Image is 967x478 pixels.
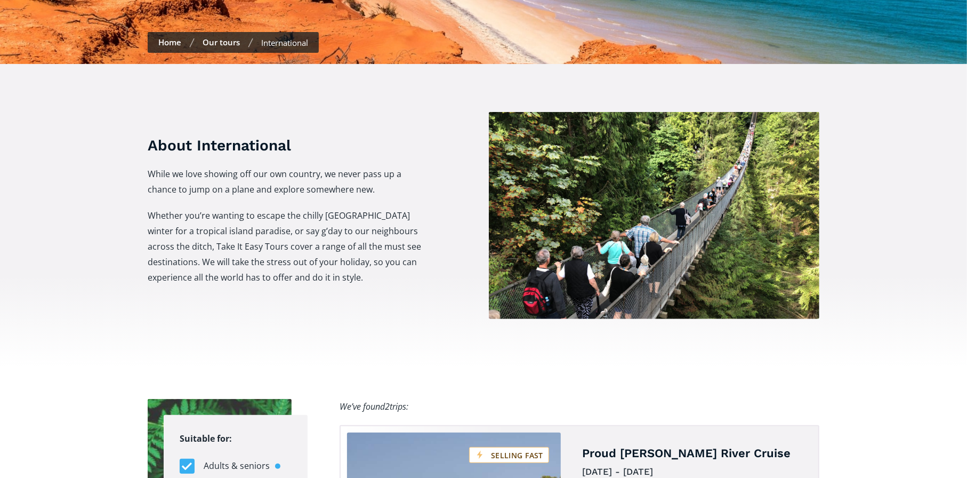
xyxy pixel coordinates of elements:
[148,32,319,53] nav: breadcrumbs
[340,399,408,415] div: We’ve found trips:
[148,135,421,156] h3: About International
[204,459,270,473] span: Adults & seniors
[385,401,390,412] span: 2
[148,166,421,197] p: While we love showing off our own country, we never pass up a chance to jump on a plane and explo...
[582,446,802,461] h4: Proud [PERSON_NAME] River Cruise
[148,208,421,285] p: Whether you’re wanting to escape the chilly [GEOGRAPHIC_DATA] winter for a tropical island paradi...
[203,37,240,47] a: Our tours
[261,37,308,48] div: International
[158,37,181,47] a: Home
[180,431,232,447] legend: Suitable for:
